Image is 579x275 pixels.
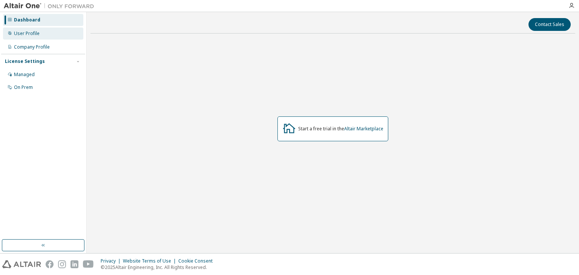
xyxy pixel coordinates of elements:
[70,260,78,268] img: linkedin.svg
[58,260,66,268] img: instagram.svg
[83,260,94,268] img: youtube.svg
[4,2,98,10] img: Altair One
[101,258,123,264] div: Privacy
[528,18,571,31] button: Contact Sales
[5,58,45,64] div: License Settings
[46,260,54,268] img: facebook.svg
[101,264,217,270] p: © 2025 Altair Engineering, Inc. All Rights Reserved.
[344,125,383,132] a: Altair Marketplace
[14,84,33,90] div: On Prem
[14,44,50,50] div: Company Profile
[14,31,40,37] div: User Profile
[2,260,41,268] img: altair_logo.svg
[298,126,383,132] div: Start a free trial in the
[14,72,35,78] div: Managed
[178,258,217,264] div: Cookie Consent
[123,258,178,264] div: Website Terms of Use
[14,17,40,23] div: Dashboard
